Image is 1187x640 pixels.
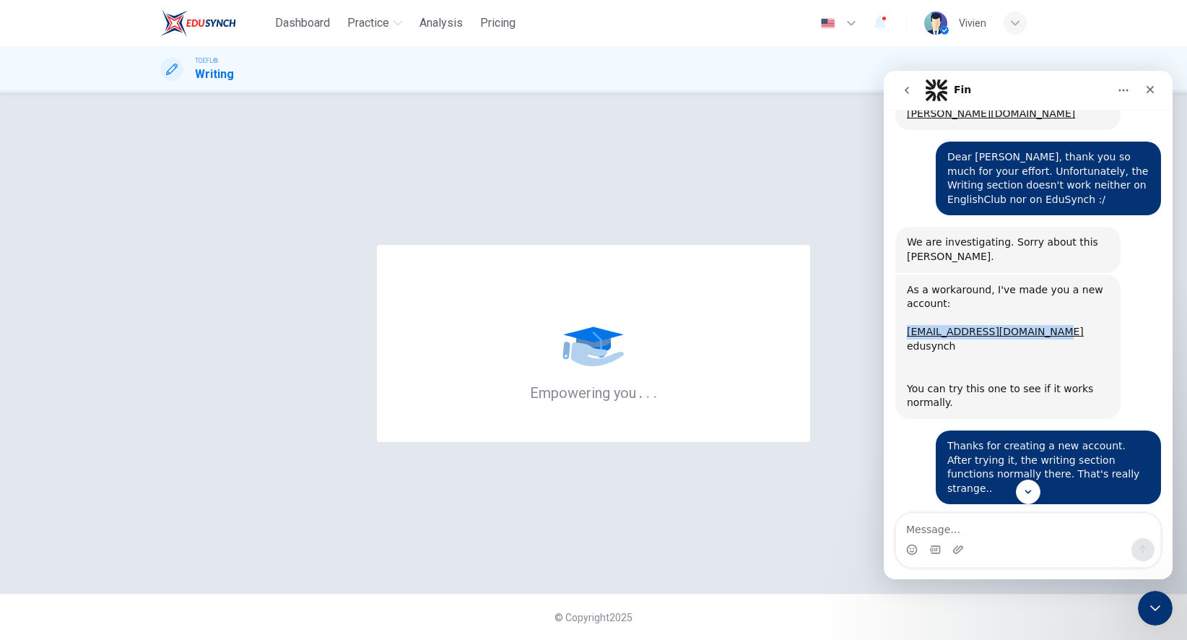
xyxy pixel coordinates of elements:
[555,612,632,623] span: © Copyright 2025
[414,10,469,36] button: Analysis
[884,71,1173,579] iframe: Intercom live chat
[959,14,986,32] div: Vivien
[342,10,408,36] button: Practice
[530,383,658,402] h6: Empowering you
[819,18,837,29] img: en
[160,9,236,38] img: EduSynch logo
[269,10,336,36] button: Dashboard
[347,14,389,32] span: Practice
[1138,591,1173,626] iframe: Intercom live chat
[924,12,947,35] img: Profile picture
[195,66,234,83] h1: Writing
[645,379,651,403] h6: .
[275,14,330,32] span: Dashboard
[195,56,218,66] span: TOEFL®
[474,10,521,36] button: Pricing
[160,9,269,38] a: EduSynch logo
[653,379,658,403] h6: .
[480,14,516,32] span: Pricing
[419,14,463,32] span: Analysis
[638,379,643,403] h6: .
